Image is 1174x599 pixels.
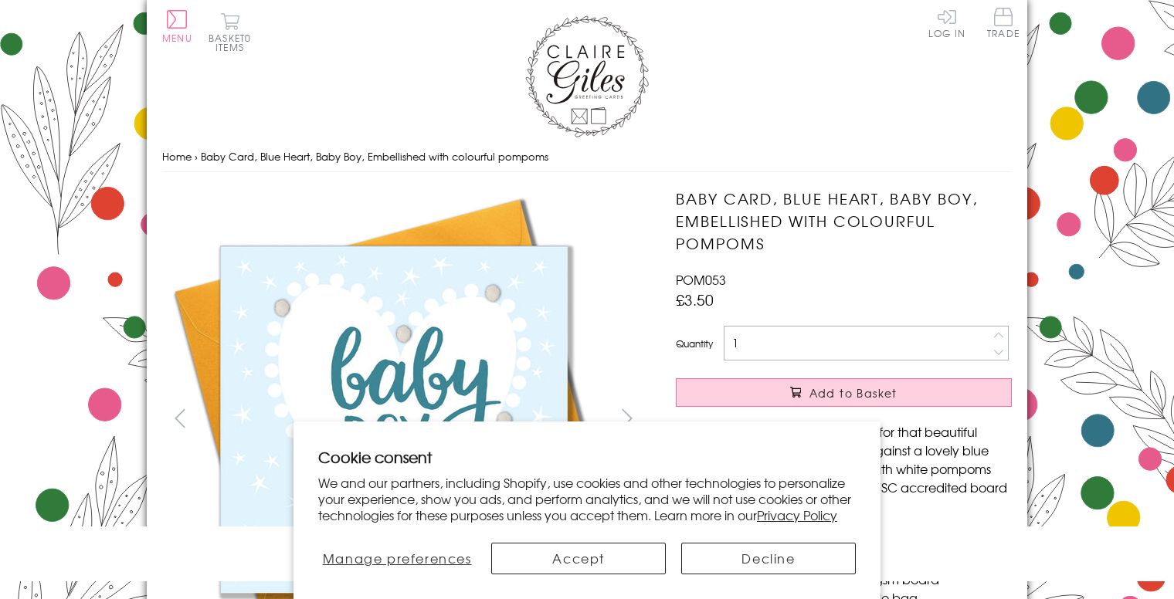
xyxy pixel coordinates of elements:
a: Trade [987,8,1020,41]
a: Home [162,149,192,164]
nav: breadcrumbs [162,141,1012,173]
button: Menu [162,10,192,42]
p: We and our partners, including Shopify, use cookies and other technologies to personalize your ex... [318,475,856,523]
button: Decline [681,543,856,574]
button: Add to Basket [676,378,1012,407]
span: Trade [987,8,1020,38]
span: POM053 [676,270,726,289]
a: Log In [928,8,965,38]
h1: Baby Card, Blue Heart, Baby Boy, Embellished with colourful pompoms [676,188,1012,254]
button: Basket0 items [209,12,251,52]
a: Privacy Policy [757,506,837,524]
span: Baby Card, Blue Heart, Baby Boy, Embellished with colourful pompoms [201,149,548,164]
button: prev [162,401,197,435]
span: £3.50 [676,289,714,310]
button: Accept [491,543,666,574]
span: 0 items [215,31,251,54]
h2: Cookie consent [318,446,856,468]
label: Quantity [676,337,713,350]
button: next [610,401,645,435]
span: › [195,149,198,164]
img: Claire Giles Greetings Cards [525,15,649,137]
button: Manage preferences [318,543,476,574]
span: Menu [162,31,192,45]
span: Manage preferences [323,549,472,567]
span: Add to Basket [809,385,897,401]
